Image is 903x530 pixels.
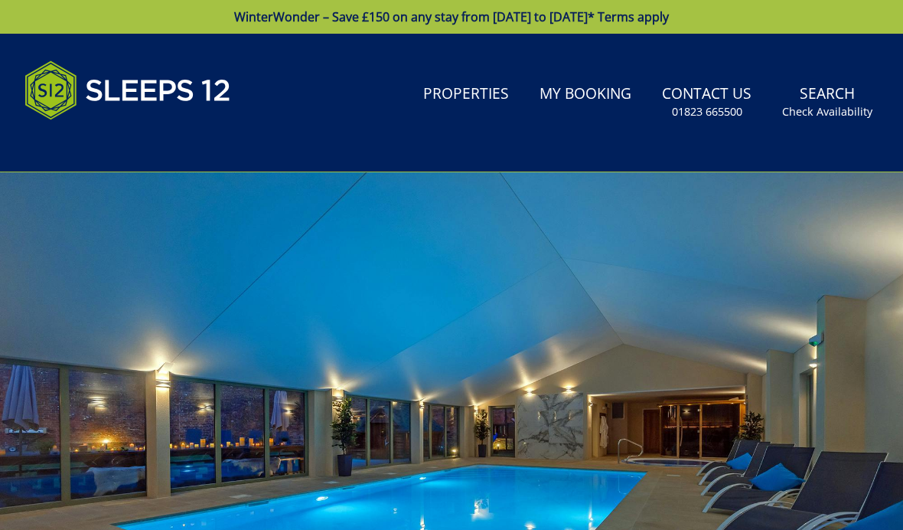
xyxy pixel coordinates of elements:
[672,104,742,119] small: 01823 665500
[533,77,637,112] a: My Booking
[656,77,758,127] a: Contact Us01823 665500
[17,138,178,151] iframe: Customer reviews powered by Trustpilot
[24,52,231,129] img: Sleeps 12
[782,104,872,119] small: Check Availability
[776,77,879,127] a: SearchCheck Availability
[417,77,515,112] a: Properties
